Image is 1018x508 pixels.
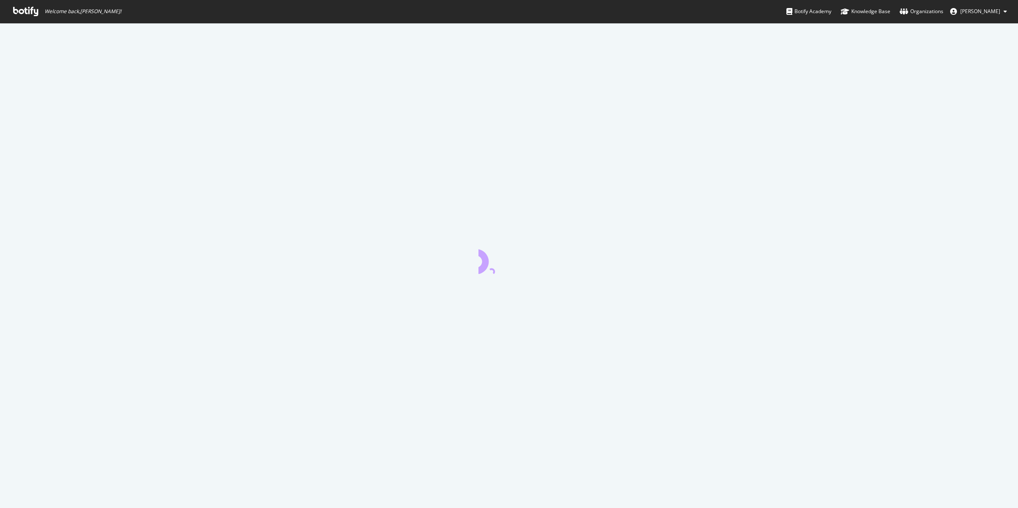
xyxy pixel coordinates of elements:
[960,8,1000,15] span: Brendan O'Connell
[478,243,540,274] div: animation
[900,7,943,16] div: Organizations
[841,7,890,16] div: Knowledge Base
[786,7,831,16] div: Botify Academy
[45,8,121,15] span: Welcome back, [PERSON_NAME] !
[943,5,1014,18] button: [PERSON_NAME]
